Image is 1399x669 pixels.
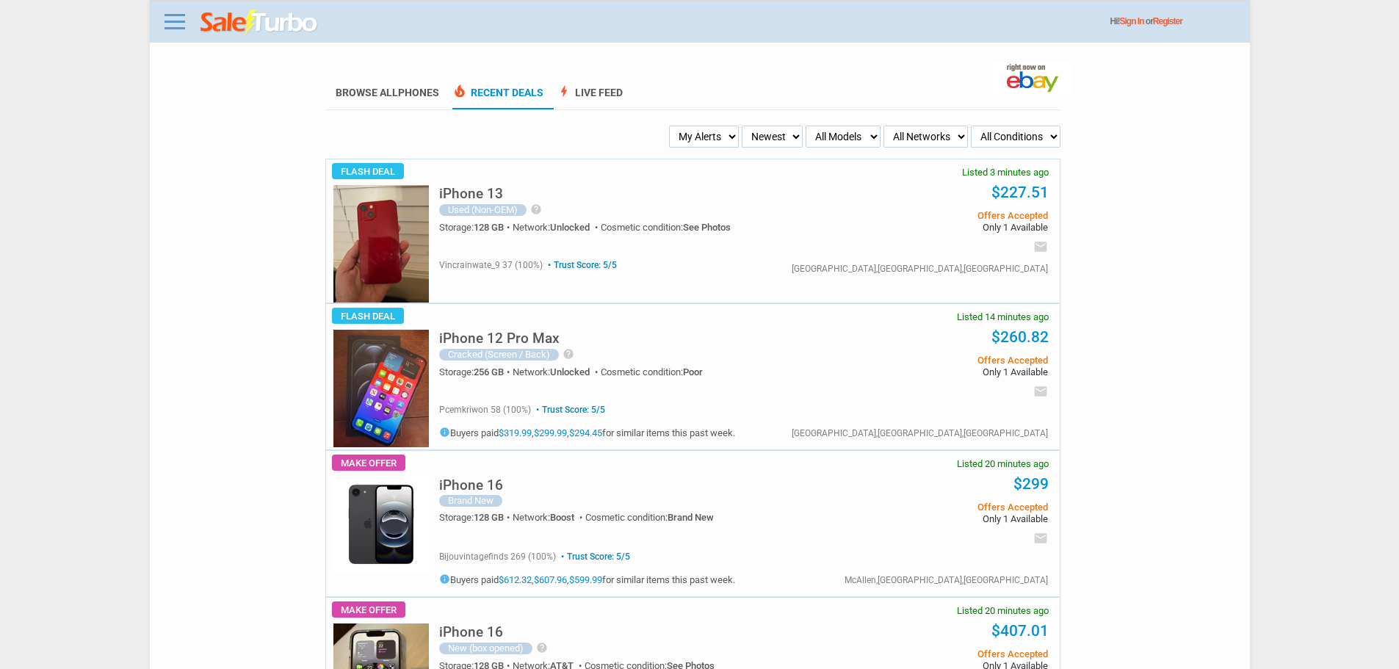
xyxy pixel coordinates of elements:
[452,84,467,98] span: local_fire_department
[333,330,429,447] img: s-l225.jpg
[585,513,714,522] div: Cosmetic condition:
[557,84,571,98] span: bolt
[563,348,574,360] i: help
[1033,531,1048,546] i: email
[569,574,602,585] a: $599.99
[499,427,532,438] a: $319.99
[845,576,1048,585] div: McAllen,[GEOGRAPHIC_DATA],[GEOGRAPHIC_DATA]
[439,367,513,377] div: Storage:
[957,606,1049,615] span: Listed 20 minutes ago
[569,427,602,438] a: $294.45
[558,552,630,562] span: Trust Score: 5/5
[439,628,503,639] a: iPhone 16
[534,574,567,585] a: $607.96
[439,643,532,654] div: New (box opened)
[1120,16,1144,26] a: Sign In
[336,87,439,98] a: Browse AllPhones
[957,312,1049,322] span: Listed 14 minutes ago
[439,513,513,522] div: Storage:
[513,513,585,522] div: Network:
[1033,239,1048,254] i: email
[200,10,319,36] img: saleturbo.com - Online Deals and Discount Coupons
[601,223,731,232] div: Cosmetic condition:
[439,204,527,216] div: Used (Non-OEM)
[550,366,590,377] span: Unlocked
[668,512,714,523] span: Brand New
[333,185,429,303] img: s-l225.jpg
[439,187,503,200] h5: iPhone 13
[513,367,601,377] div: Network:
[439,189,503,200] a: iPhone 13
[398,87,439,98] span: Phones
[683,222,731,233] span: See Photos
[439,625,503,639] h5: iPhone 16
[826,367,1047,377] span: Only 1 Available
[991,328,1049,346] a: $260.82
[439,260,543,270] span: vincrainwate_9 37 (100%)
[957,459,1049,469] span: Listed 20 minutes ago
[536,642,548,654] i: help
[1013,475,1049,493] a: $299
[530,203,542,215] i: help
[439,427,735,438] h5: Buyers paid , , for similar items this past week.
[792,264,1048,273] div: [GEOGRAPHIC_DATA],[GEOGRAPHIC_DATA],[GEOGRAPHIC_DATA]
[439,574,450,585] i: info
[557,87,623,109] a: boltLive Feed
[439,478,503,492] h5: iPhone 16
[1033,384,1048,399] i: email
[513,223,601,232] div: Network:
[533,405,605,415] span: Trust Score: 5/5
[332,163,404,179] span: Flash Deal
[826,514,1047,524] span: Only 1 Available
[826,355,1047,365] span: Offers Accepted
[826,211,1047,220] span: Offers Accepted
[474,512,504,523] span: 128 GB
[545,260,617,270] span: Trust Score: 5/5
[439,405,531,415] span: pcemkriwon 58 (100%)
[601,367,703,377] div: Cosmetic condition:
[439,427,450,438] i: info
[792,429,1048,438] div: [GEOGRAPHIC_DATA],[GEOGRAPHIC_DATA],[GEOGRAPHIC_DATA]
[452,87,543,109] a: local_fire_departmentRecent Deals
[439,334,560,345] a: iPhone 12 Pro Max
[439,495,502,507] div: Brand New
[991,622,1049,640] a: $407.01
[826,502,1047,512] span: Offers Accepted
[1146,16,1182,26] span: or
[826,649,1047,659] span: Offers Accepted
[332,308,404,324] span: Flash Deal
[534,427,567,438] a: $299.99
[962,167,1049,177] span: Listed 3 minutes ago
[439,331,560,345] h5: iPhone 12 Pro Max
[474,366,504,377] span: 256 GB
[439,574,735,585] h5: Buyers paid , , for similar items this past week.
[332,601,405,618] span: Make Offer
[550,222,590,233] span: Unlocked
[439,223,513,232] div: Storage:
[332,455,405,471] span: Make Offer
[991,184,1049,201] a: $227.51
[826,223,1047,232] span: Only 1 Available
[1110,16,1120,26] span: Hi!
[683,366,703,377] span: Poor
[550,512,574,523] span: Boost
[439,552,556,562] span: bijouvintagefinds 269 (100%)
[439,349,559,361] div: Cracked (Screen / Back)
[474,222,504,233] span: 128 GB
[499,574,532,585] a: $612.32
[333,477,429,572] img: s-l225.jpg
[439,481,503,492] a: iPhone 16
[1153,16,1182,26] a: Register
